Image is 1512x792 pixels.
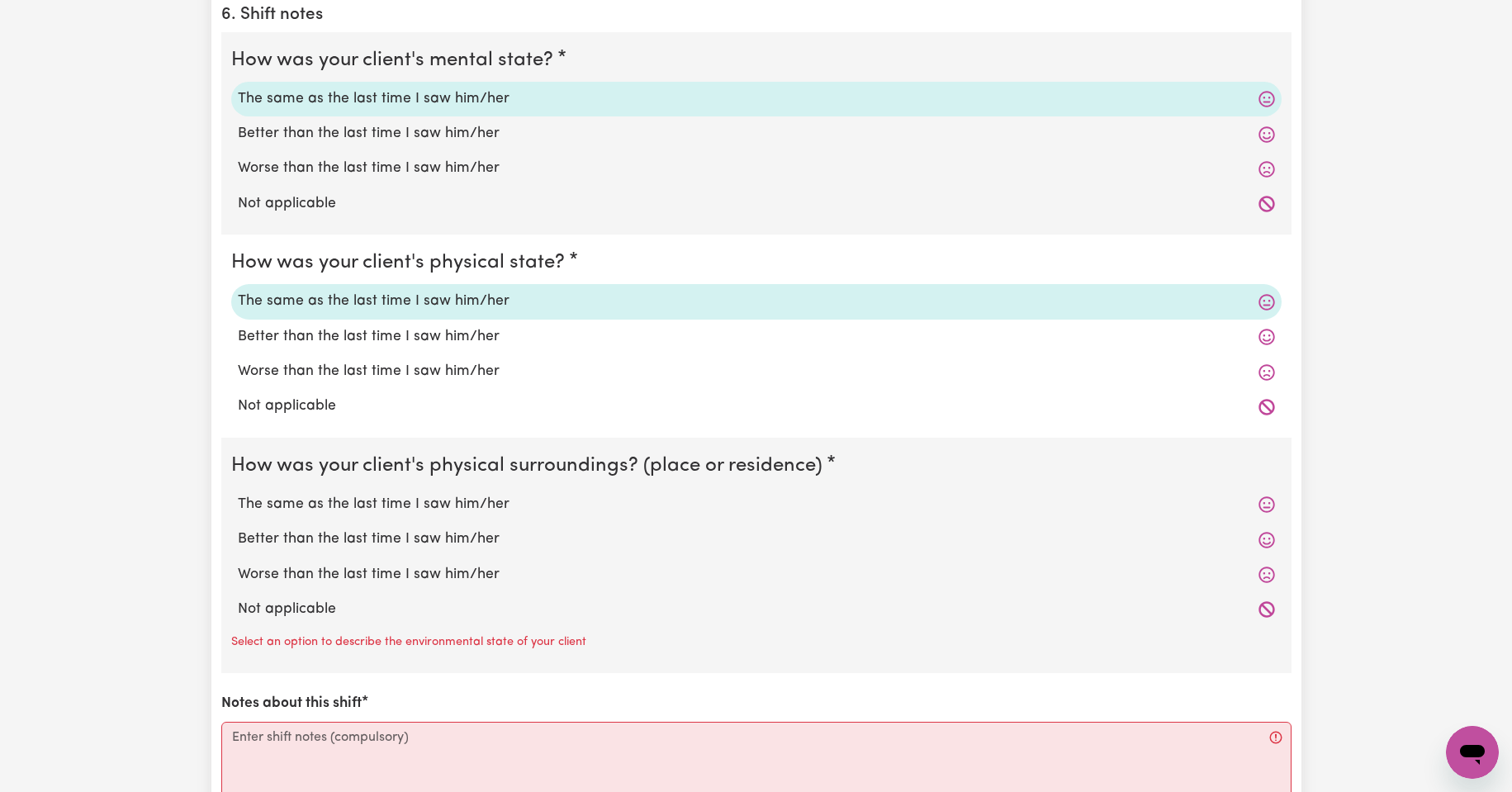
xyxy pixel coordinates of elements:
label: The same as the last time I saw him/her [238,291,1275,312]
label: Notes about this shift [221,693,362,714]
label: Not applicable [238,193,1275,215]
label: Better than the last time I saw him/her [238,529,1275,550]
label: Not applicable [238,599,1275,620]
p: Select an option to describe the environmental state of your client [231,633,586,652]
label: Worse than the last time I saw him/her [238,361,1275,382]
legend: How was your client's mental state? [231,45,560,75]
iframe: Button to launch messaging window [1446,726,1499,779]
label: The same as the last time I saw him/her [238,88,1275,110]
legend: How was your client's physical state? [231,248,571,277]
label: The same as the last time I saw him/her [238,494,1275,515]
label: Not applicable [238,396,1275,417]
label: Worse than the last time I saw him/her [238,564,1275,586]
label: Better than the last time I saw him/her [238,123,1275,145]
label: Worse than the last time I saw him/her [238,158,1275,179]
label: Better than the last time I saw him/her [238,326,1275,348]
legend: How was your client's physical surroundings? (place or residence) [231,451,829,481]
h2: 6. Shift notes [221,5,1292,26]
